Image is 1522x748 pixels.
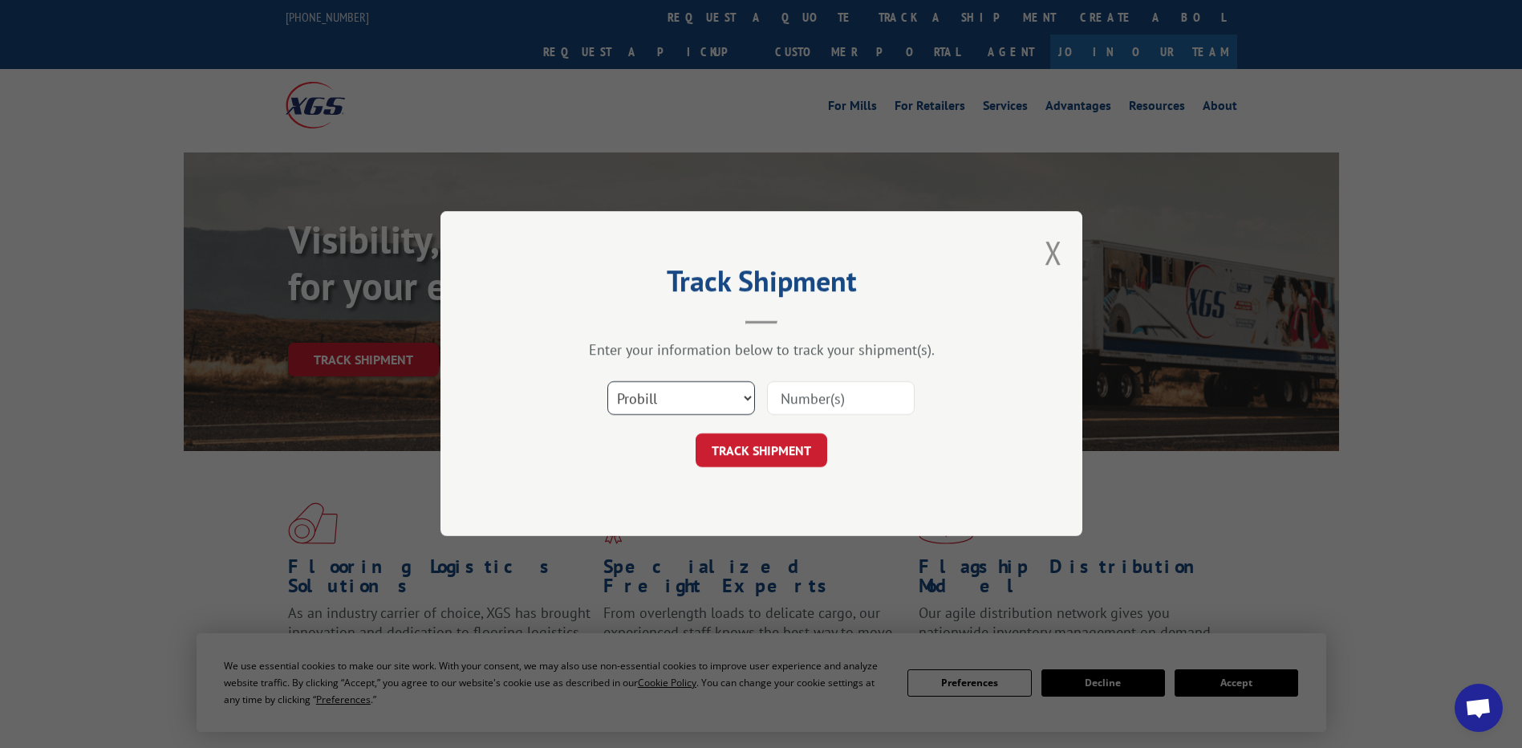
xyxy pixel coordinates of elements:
div: Enter your information below to track your shipment(s). [521,341,1002,360]
div: Open chat [1455,684,1503,732]
input: Number(s) [767,382,915,416]
h2: Track Shipment [521,270,1002,300]
button: Close modal [1045,231,1062,274]
button: TRACK SHIPMENT [696,434,827,468]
